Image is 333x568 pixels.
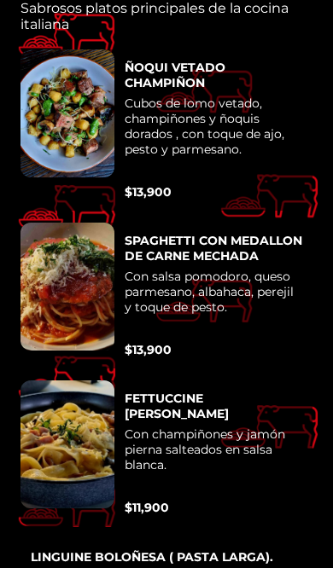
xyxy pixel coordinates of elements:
h4: FETTUCCINE [PERSON_NAME] [125,391,302,421]
p: $ 13,900 [125,342,172,357]
p: $ 13,900 [125,184,172,200]
h4: SPAGHETTI CON MEDALLON DE CARNE MECHADA [125,233,302,264]
p: $ 11,900 [125,500,169,515]
p: Con salsa pomodoro, queso parmesano, albahaca, perejil y toque de pesto. [125,269,302,322]
h4: LINGUINE BOLOÑESA ( PASTA LARGA). [31,549,273,565]
h4: ÑOQUI VETADO CHAMPIÑON [125,60,302,90]
p: Cubos de lomo vetado, champiñones y ñoquis dorados , con toque de ajo, pesto y parmesano. [125,96,302,164]
p: Con champiñones y jamón pierna salteados en salsa blanca. [125,426,302,479]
